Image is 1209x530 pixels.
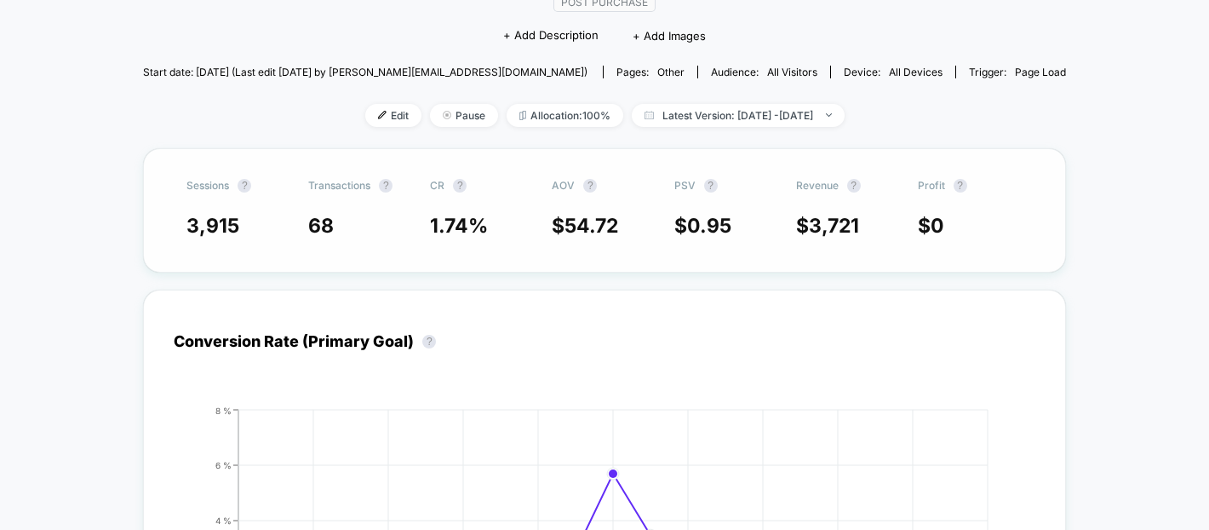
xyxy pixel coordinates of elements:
span: 0 [931,214,944,238]
span: Latest Version: [DATE] - [DATE] [632,104,845,127]
span: + Add Images [633,29,706,43]
img: end [443,111,451,119]
span: all devices [889,66,943,78]
button: ? [847,179,861,193]
img: rebalance [519,111,526,120]
span: Start date: [DATE] (Last edit [DATE] by [PERSON_NAME][EMAIL_ADDRESS][DOMAIN_NAME]) [143,66,587,78]
img: calendar [645,111,654,119]
img: end [826,113,832,117]
span: $ [796,214,859,238]
div: Pages: [616,66,685,78]
button: ? [583,179,597,193]
span: $ [918,214,944,238]
span: CR [430,179,444,192]
button: ? [238,179,251,193]
span: All Visitors [767,66,817,78]
img: edit [378,111,387,119]
span: 0.95 [687,214,731,238]
span: PSV [674,179,696,192]
span: AOV [552,179,575,192]
div: Audience: [711,66,817,78]
div: Trigger: [969,66,1066,78]
span: Page Load [1015,66,1066,78]
span: Transactions [308,179,370,192]
span: 68 [308,214,334,238]
span: Revenue [796,179,839,192]
span: + Add Description [503,27,599,44]
span: $ [674,214,731,238]
span: Device: [830,66,955,78]
tspan: 8 % [215,405,232,415]
span: Allocation: 100% [507,104,623,127]
tspan: 4 % [215,515,232,525]
span: Edit [365,104,421,127]
button: ? [453,179,467,193]
span: 54.72 [564,214,618,238]
span: $ [552,214,618,238]
span: 3,915 [186,214,239,238]
span: Profit [918,179,945,192]
span: 1.74 % [430,214,488,238]
tspan: 6 % [215,459,232,470]
span: Pause [430,104,498,127]
button: ? [379,179,392,193]
div: Conversion Rate (Primary Goal) [174,332,444,350]
span: 3,721 [809,214,859,238]
button: ? [422,335,436,349]
span: Sessions [186,179,229,192]
button: ? [704,179,718,193]
button: ? [954,179,967,193]
span: other [657,66,685,78]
